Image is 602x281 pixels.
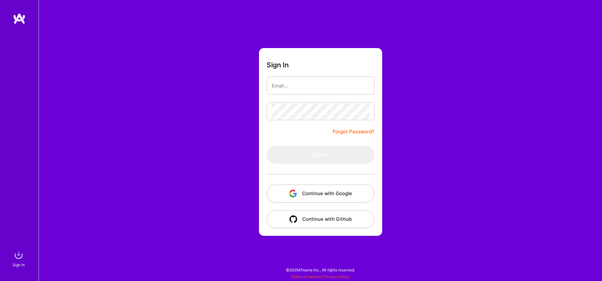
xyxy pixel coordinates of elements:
button: Continue with Google [267,185,374,202]
a: Privacy Policy [323,274,349,279]
h3: Sign In [267,61,289,69]
span: | [291,274,349,279]
img: logo [13,13,26,24]
a: Forgot Password? [333,128,374,136]
a: sign inSign In [13,249,25,268]
img: sign in [12,249,25,261]
button: Sign In [267,146,374,164]
button: Continue with Github [267,210,374,228]
img: icon [289,215,297,223]
img: icon [289,190,297,197]
div: Sign In [13,261,25,268]
input: Email... [272,78,369,94]
div: © 2025 ATeams Inc., All rights reserved. [39,262,602,278]
a: Terms of Service [291,274,321,279]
